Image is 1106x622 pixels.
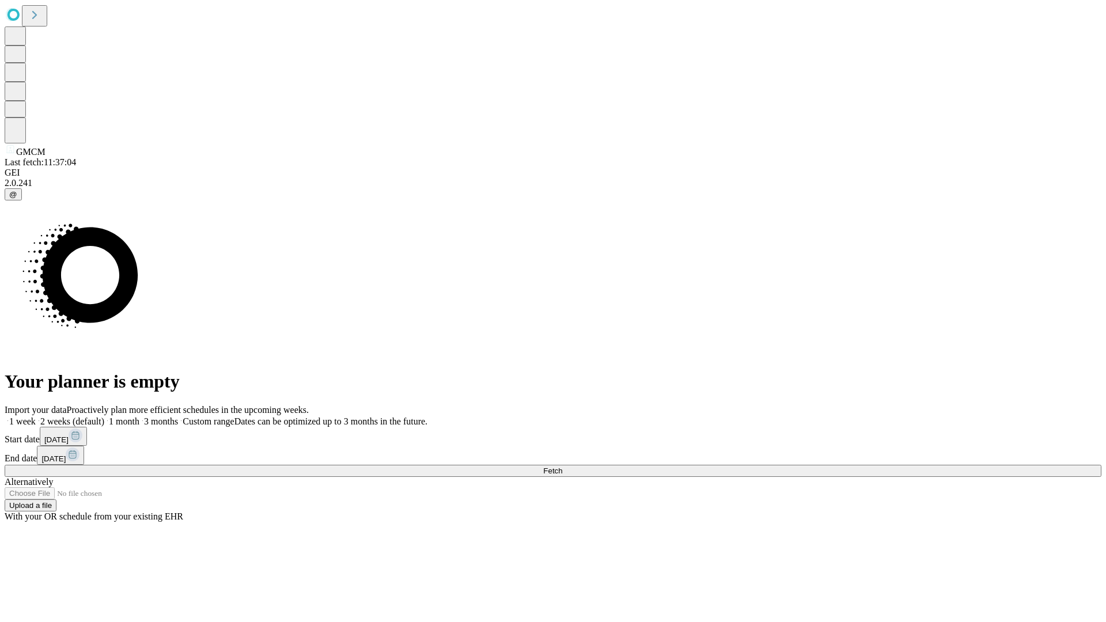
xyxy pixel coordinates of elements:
[9,190,17,199] span: @
[543,466,562,475] span: Fetch
[44,435,69,444] span: [DATE]
[183,416,234,426] span: Custom range
[5,465,1101,477] button: Fetch
[5,511,183,521] span: With your OR schedule from your existing EHR
[5,499,56,511] button: Upload a file
[5,371,1101,392] h1: Your planner is empty
[5,157,76,167] span: Last fetch: 11:37:04
[5,477,53,487] span: Alternatively
[5,188,22,200] button: @
[40,416,104,426] span: 2 weeks (default)
[5,446,1101,465] div: End date
[37,446,84,465] button: [DATE]
[5,168,1101,178] div: GEI
[67,405,309,415] span: Proactively plan more efficient schedules in the upcoming weeks.
[144,416,178,426] span: 3 months
[41,454,66,463] span: [DATE]
[5,427,1101,446] div: Start date
[5,178,1101,188] div: 2.0.241
[234,416,427,426] span: Dates can be optimized up to 3 months in the future.
[40,427,87,446] button: [DATE]
[16,147,46,157] span: GMCM
[109,416,139,426] span: 1 month
[9,416,36,426] span: 1 week
[5,405,67,415] span: Import your data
